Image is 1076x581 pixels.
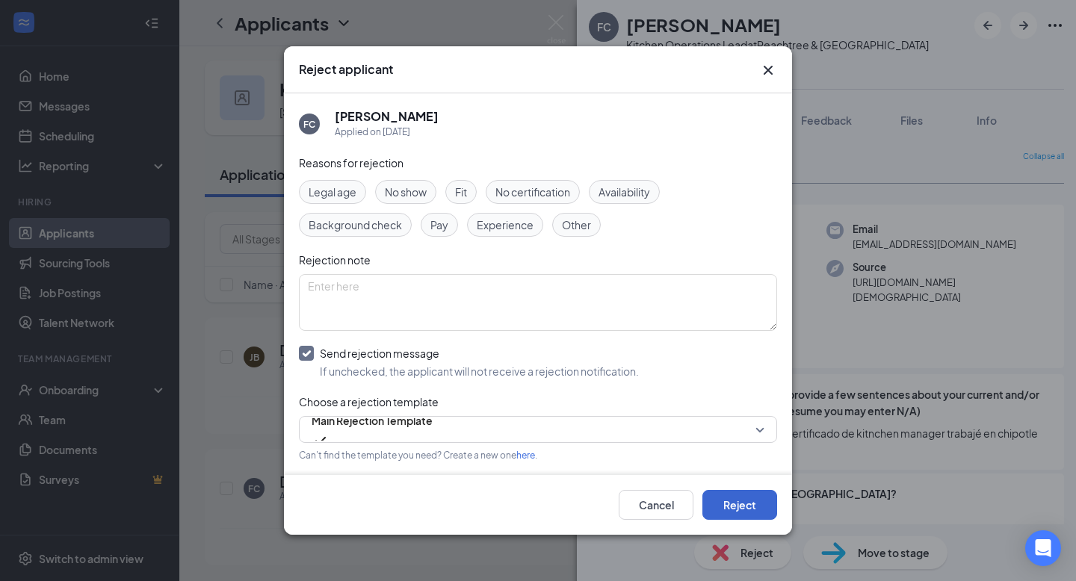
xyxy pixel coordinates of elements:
[335,125,439,140] div: Applied on [DATE]
[759,61,777,79] svg: Cross
[430,217,448,233] span: Pay
[299,395,439,408] span: Choose a rejection template
[455,184,467,200] span: Fit
[299,253,371,267] span: Rejection note
[1025,530,1061,566] div: Open Intercom Messenger
[477,217,534,233] span: Experience
[702,490,777,520] button: Reject
[516,450,535,461] a: here
[759,61,777,79] button: Close
[619,490,693,520] button: Cancel
[309,184,356,200] span: Legal age
[495,184,570,200] span: No certification
[335,108,439,125] h5: [PERSON_NAME]
[299,61,393,78] h3: Reject applicant
[312,409,433,432] span: Main Rejection Template
[385,184,427,200] span: No show
[299,450,537,461] span: Can't find the template you need? Create a new one .
[309,217,402,233] span: Background check
[312,432,330,450] svg: Checkmark
[299,156,403,170] span: Reasons for rejection
[562,217,591,233] span: Other
[303,118,315,131] div: FC
[599,184,650,200] span: Availability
